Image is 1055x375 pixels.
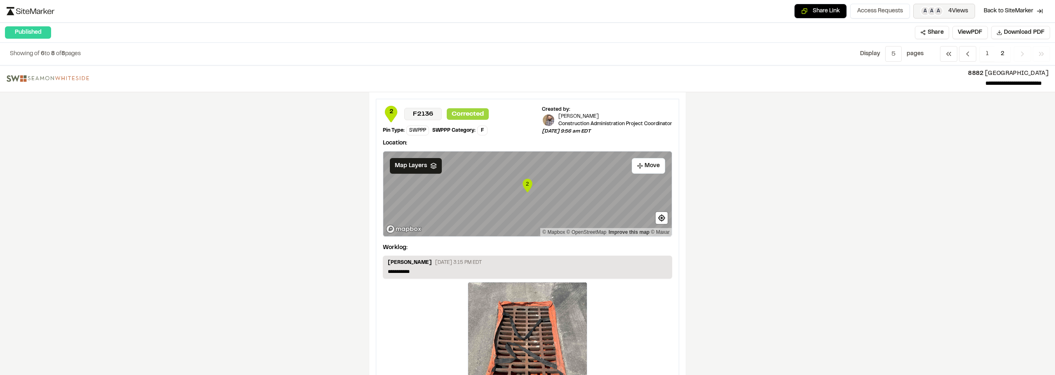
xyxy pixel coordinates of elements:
span: 6 [41,51,45,56]
div: SWPPP Category: [432,127,476,134]
span: Download PDF [1004,28,1045,37]
p: F2136 [404,108,442,120]
p: Construction Administration Project Coordinator [558,120,672,128]
p: [GEOGRAPHIC_DATA] [96,69,1048,78]
button: Share [915,26,949,39]
p: page s [907,49,924,58]
a: Mapbox logo [386,224,422,234]
canvas: Map [383,151,672,236]
p: [PERSON_NAME] [388,259,432,268]
span: 2 [994,46,1010,62]
span: 8882 [968,71,983,76]
p: [DATE] 9:56 am EDT [542,128,672,135]
div: Map marker [521,177,534,194]
p: [PERSON_NAME] [558,113,672,120]
button: Copy share link [794,4,847,19]
span: A [921,7,929,15]
button: 5 [885,46,902,62]
button: Access Requests [850,4,910,19]
nav: Navigation [940,46,1050,62]
p: Location: [383,139,672,148]
p: Display [860,49,880,58]
span: A [928,7,936,15]
span: 4 Views [948,7,968,16]
text: 2 [526,181,529,187]
div: Pin Type: [383,127,405,134]
p: [DATE] 3:15 PM EDT [435,259,482,266]
div: SWPPP [406,126,429,135]
a: Map feedback [609,229,649,235]
img: logo-black-rebrand.svg [7,7,54,15]
img: file [7,75,89,82]
button: ViewPDF [952,26,988,39]
a: Maxar [651,229,670,235]
div: Published [5,26,51,39]
button: AAA4Views [913,4,975,19]
span: Showing of [10,51,41,56]
a: OpenStreetMap [567,229,607,235]
a: Back to SiteMarker [978,3,1048,19]
span: 1 [980,46,995,62]
span: 8 [61,51,65,56]
span: 2 [383,107,399,116]
button: Find my location [656,212,668,224]
div: F [477,126,488,135]
button: Move [632,158,665,174]
span: A [934,7,942,15]
p: to of pages [10,49,81,58]
a: Mapbox [542,229,565,235]
span: 8 [51,51,55,56]
span: Back to SiteMarker [984,7,1033,15]
button: Download PDF [991,26,1050,39]
p: Worklog: [383,243,408,252]
span: Map Layers [395,161,427,170]
div: Created by: [542,106,672,113]
p: Corrected [447,108,489,120]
